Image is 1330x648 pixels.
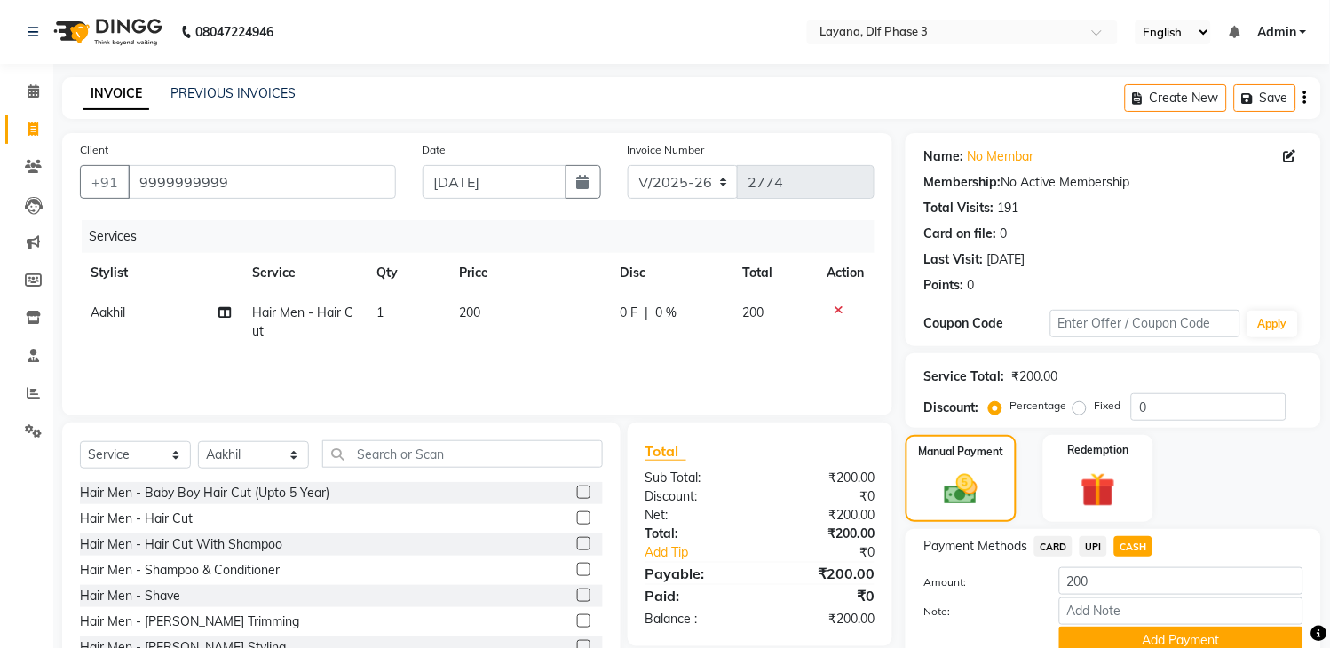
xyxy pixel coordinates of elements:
label: Fixed [1094,398,1120,414]
div: ₹200.00 [760,525,888,543]
label: Amount: [910,574,1046,590]
span: 1 [376,304,384,320]
label: Client [80,142,108,158]
div: No Active Membership [923,173,1303,192]
div: ₹200.00 [760,563,888,584]
span: CASH [1114,536,1152,557]
img: logo [45,7,167,57]
th: Disc [609,253,732,293]
div: Net: [632,506,760,525]
input: Add Note [1059,597,1303,625]
div: ₹200.00 [1011,367,1057,386]
label: Date [423,142,447,158]
a: INVOICE [83,78,149,110]
span: Payment Methods [923,537,1027,556]
input: Amount [1059,567,1303,595]
input: Enter Offer / Coupon Code [1050,310,1240,337]
div: 0 [967,276,974,295]
button: Apply [1247,311,1298,337]
div: Total: [632,525,760,543]
div: Paid: [632,585,760,606]
img: _cash.svg [934,470,987,509]
span: 200 [743,304,764,320]
div: Payable: [632,563,760,584]
span: | [645,304,648,322]
th: Stylist [80,253,241,293]
div: Hair Men - Baby Boy Hair Cut (Upto 5 Year) [80,484,329,502]
span: 0 % [655,304,677,322]
div: Services [82,220,888,253]
div: ₹200.00 [760,469,888,487]
div: Hair Men - Shampoo & Conditioner [80,561,280,580]
a: Add Tip [632,543,781,562]
a: No Membar [967,147,1033,166]
label: Percentage [1009,398,1066,414]
div: ₹0 [760,585,888,606]
div: ₹0 [781,543,888,562]
b: 08047224946 [195,7,273,57]
label: Redemption [1067,442,1128,458]
div: ₹0 [760,487,888,506]
div: Hair Men - Shave [80,587,180,605]
div: Total Visits: [923,199,994,217]
img: _gift.svg [1070,469,1126,511]
span: Total [645,442,686,461]
th: Action [816,253,875,293]
div: Last Visit: [923,250,983,269]
div: Discount: [923,399,978,417]
div: Hair Men - [PERSON_NAME] Trimming [80,612,299,631]
button: Create New [1125,84,1227,112]
label: Invoice Number [628,142,705,158]
div: Balance : [632,610,760,628]
span: 0 F [620,304,637,322]
div: [DATE] [986,250,1025,269]
input: Search or Scan [322,440,603,468]
span: UPI [1080,536,1107,557]
div: ₹200.00 [760,610,888,628]
a: PREVIOUS INVOICES [170,85,296,101]
div: Hair Men - Hair Cut [80,510,193,528]
div: Hair Men - Hair Cut With Shampoo [80,535,282,554]
span: Admin [1257,23,1296,42]
button: +91 [80,165,130,199]
div: Sub Total: [632,469,760,487]
button: Save [1234,84,1296,112]
span: 200 [459,304,480,320]
span: CARD [1034,536,1073,557]
div: Name: [923,147,963,166]
label: Manual Payment [919,444,1004,460]
div: Service Total: [923,367,1004,386]
th: Total [732,253,816,293]
div: Membership: [923,173,1001,192]
th: Service [241,253,366,293]
div: Coupon Code [923,314,1050,333]
input: Search by Name/Mobile/Email/Code [128,165,396,199]
th: Qty [366,253,448,293]
div: ₹200.00 [760,506,888,525]
th: Price [448,253,609,293]
div: Discount: [632,487,760,506]
div: 191 [997,199,1018,217]
div: Points: [923,276,963,295]
label: Note: [910,604,1046,620]
span: Aakhil [91,304,125,320]
span: Hair Men - Hair Cut [252,304,353,339]
div: Card on file: [923,225,996,243]
div: 0 [1000,225,1007,243]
